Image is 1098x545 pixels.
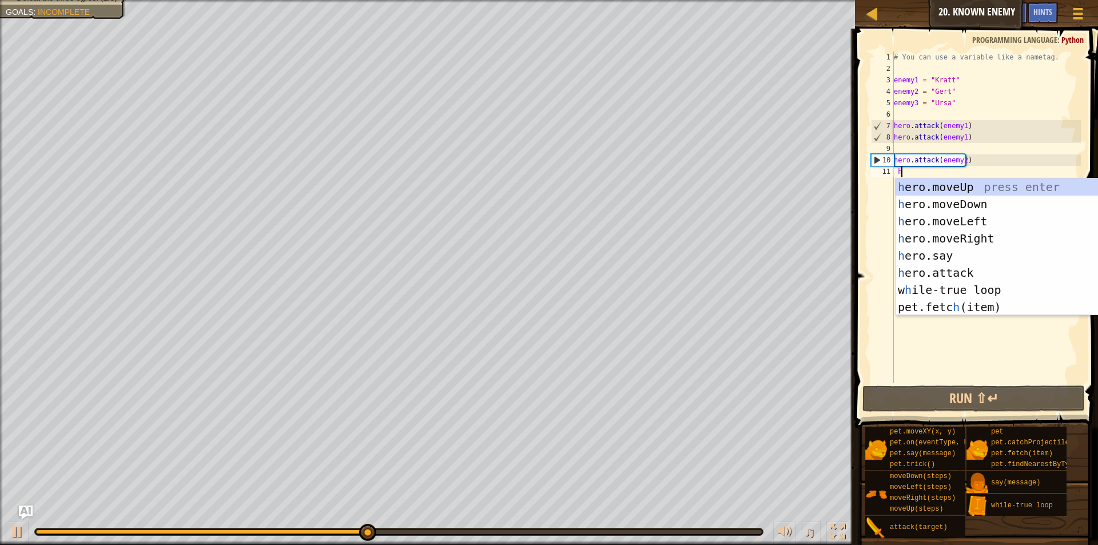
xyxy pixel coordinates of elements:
[862,385,1085,412] button: Run ⇧↵
[871,51,894,63] div: 1
[966,495,988,517] img: portrait.png
[890,428,956,436] span: pet.moveXY(x, y)
[890,505,944,513] span: moveUp(steps)
[991,502,1053,510] span: while-true loop
[1064,2,1092,29] button: Show game menu
[802,522,821,545] button: ♫
[6,522,29,545] button: Ctrl + P: Play
[991,439,1098,447] span: pet.catchProjectile(arrow)
[966,439,988,460] img: portrait.png
[890,494,956,502] span: moveRight(steps)
[972,34,1057,45] span: Programming language
[872,154,894,166] div: 10
[6,7,33,17] span: Goals
[33,7,38,17] span: :
[871,109,894,120] div: 6
[1033,6,1052,17] span: Hints
[19,506,33,519] button: Ask AI
[865,439,887,460] img: portrait.png
[871,63,894,74] div: 2
[865,483,887,505] img: portrait.png
[871,143,894,154] div: 9
[1061,34,1084,45] span: Python
[871,97,894,109] div: 5
[966,472,988,494] img: portrait.png
[872,132,894,143] div: 8
[773,522,796,545] button: Adjust volume
[1057,34,1061,45] span: :
[890,460,935,468] span: pet.trick()
[871,166,894,177] div: 11
[1002,6,1022,17] span: Ask AI
[865,517,887,539] img: portrait.png
[890,439,997,447] span: pet.on(eventType, handler)
[890,449,956,458] span: pet.say(message)
[991,479,1040,487] span: say(message)
[872,120,894,132] div: 7
[38,7,90,17] span: Incomplete
[890,472,952,480] span: moveDown(steps)
[871,74,894,86] div: 3
[871,86,894,97] div: 4
[991,449,1053,458] span: pet.fetch(item)
[826,522,849,545] button: Toggle fullscreen
[804,523,815,540] span: ♫
[991,428,1004,436] span: pet
[890,483,952,491] span: moveLeft(steps)
[997,2,1028,23] button: Ask AI
[890,523,948,531] span: attack(target)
